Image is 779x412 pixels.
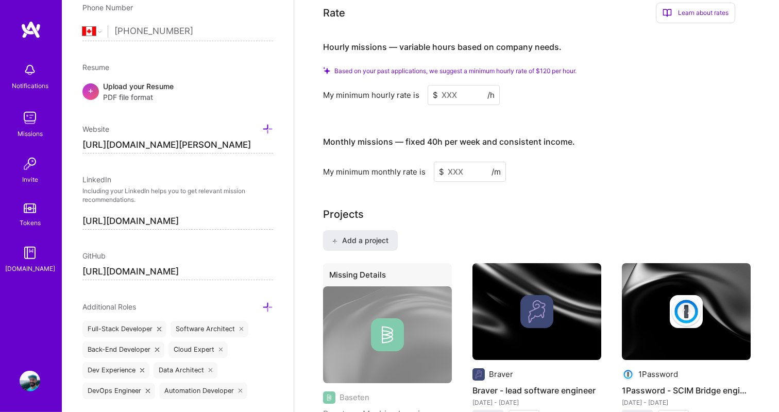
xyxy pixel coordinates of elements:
div: Software Architect [171,321,249,337]
h4: Hourly missions — variable hours based on company needs. [323,42,562,52]
span: GitHub [82,251,106,260]
div: [DOMAIN_NAME] [5,263,55,274]
span: Based on your past applications, we suggest a minimum hourly rate of $120 per hour. [334,67,577,75]
span: $ [439,166,444,177]
span: Additional Roles [82,302,136,311]
div: Missing Details [323,263,452,290]
i: Check [323,67,330,74]
div: Data Architect [154,362,218,379]
img: tokens [24,203,36,213]
span: Website [82,125,109,133]
span: Add a project [332,235,388,246]
i: icon Close [157,327,161,331]
span: Phone Number [82,3,133,12]
img: cover [622,263,751,360]
img: Invite [20,153,40,174]
span: Resume [82,63,109,72]
div: Projects [323,207,364,222]
div: Braver [489,369,513,380]
input: http://... [82,137,273,153]
div: Back-End Developer [82,341,164,358]
div: Learn about rates [656,3,735,23]
h4: Monthly missions — fixed 40h per week and consistent income. [323,137,575,147]
div: My minimum hourly rate is [323,90,419,100]
img: Company logo [472,368,485,381]
img: bell [20,60,40,80]
i: icon BookOpen [663,8,672,18]
div: Upload your Resume [103,81,174,102]
input: +1 (000) 000-0000 [114,16,273,46]
div: 1Password [638,369,678,380]
div: Rate [323,5,345,21]
span: PDF file format [103,92,174,102]
span: LinkedIn [82,175,111,184]
i: icon Close [219,348,223,352]
div: Full-Stack Developer [82,321,166,337]
h4: Braver - lead software engineer [472,384,601,397]
span: $ [433,90,438,100]
img: Company logo [622,368,634,381]
div: [DATE] - [DATE] [622,397,751,408]
span: /h [487,90,495,100]
i: icon Close [239,389,243,393]
i: icon Close [240,327,244,331]
input: XXX [428,85,500,105]
div: DevOps Engineer [82,383,155,399]
img: guide book [20,243,40,263]
i: icon Close [140,368,144,372]
div: Automation Developer [159,383,248,399]
span: /m [492,166,501,177]
img: logo [21,21,41,39]
i: icon Close [155,348,159,352]
span: + [88,85,94,96]
img: Company logo [670,295,703,328]
div: Cloud Expert [168,341,228,358]
div: Invite [22,174,38,185]
div: Notifications [12,80,48,91]
div: [DATE] - [DATE] [472,397,601,408]
div: Dev Experience [82,362,149,379]
p: Including your LinkedIn helps you to get relevant mission recommendations. [82,187,273,204]
div: Tokens [20,217,41,228]
i: icon Close [146,389,150,393]
div: Missions [18,128,43,139]
img: Company logo [520,295,553,328]
input: XXX [434,162,506,182]
i: icon Close [209,368,213,372]
img: cover [472,263,601,360]
img: User Avatar [20,371,40,391]
i: icon PlusBlack [332,238,337,244]
h4: 1Password - SCIM Bridge engineering manager [622,384,751,397]
div: My minimum monthly rate is [323,166,426,177]
img: teamwork [20,108,40,128]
